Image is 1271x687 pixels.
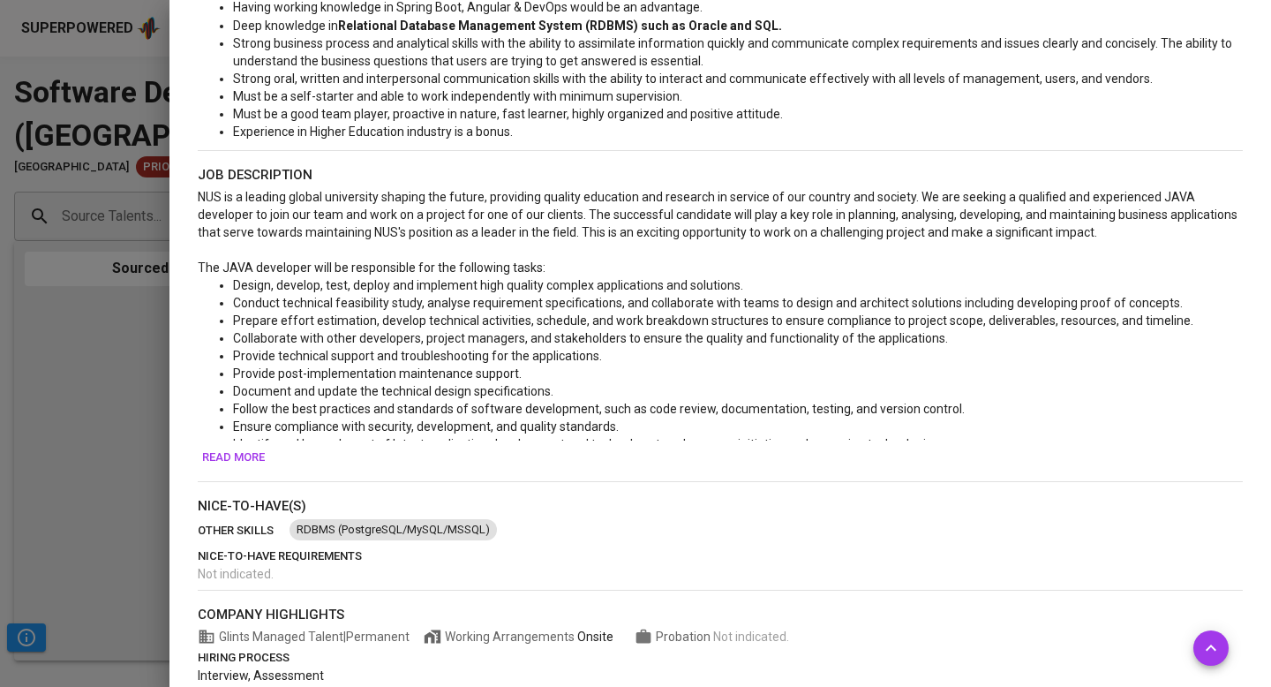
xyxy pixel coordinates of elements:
[198,496,1243,517] p: nice-to-have(s)
[198,628,410,645] span: Glints Managed Talent | Permanent
[233,437,942,451] span: Identify and keep abreast of latest application development and technology trends on new initiati...
[198,260,545,275] span: The JAVA developer will be responsible for the following tasks:
[233,296,1183,310] span: Conduct technical feasibility study, analyse requirement specifications, and collaborate with tea...
[233,36,1235,68] span: Strong business process and analytical skills with the ability to assimilate information quickly ...
[233,313,1193,328] span: Prepare effort estimation, develop technical activities, schedule, and work breakdown structures ...
[290,522,497,539] span: RDBMS (PostgreSQL/MySQL/MSSQL)
[233,331,948,345] span: Collaborate with other developers, project managers, and stakeholders to ensure the quality and f...
[233,89,682,103] span: Must be a self-starter and able to work independently with minimum supervision.
[233,19,338,33] span: Deep knowledge in
[198,522,290,540] p: other skills
[198,668,324,683] span: Interview, Assessment
[233,419,619,434] span: Ensure compliance with security, development, and quality standards.
[233,107,783,121] span: Must be a good team player, proactive in nature, fast learner, highly organized and positive atti...
[656,630,713,644] span: Probation
[713,630,789,644] span: Not indicated .
[198,649,1243,667] p: hiring process
[233,402,965,416] span: Follow the best practices and standards of software development, such as code review, documentati...
[577,628,613,645] div: Onsite
[198,165,1243,185] p: job description
[233,384,553,398] span: Document and update the technical design specifications.
[198,567,274,581] span: Not indicated .
[424,628,613,645] span: Working Arrangements
[198,547,1243,565] p: nice-to-have requirements
[233,278,743,292] span: Design, develop, test, deploy and implement high quality complex applications and solutions.
[198,190,1240,239] span: NUS is a leading global university shaping the future, providing quality education and research i...
[233,72,1153,86] span: Strong oral, written and interpersonal communication skills with the ability to interact and comm...
[233,349,602,363] span: Provide technical support and troubleshooting for the applications.
[233,366,522,381] span: Provide post-implementation maintenance support.
[338,19,782,33] span: Relational Database Management System (RDBMS) such as Oracle and SQL.
[233,125,513,139] span: Experience in Higher Education industry is a bonus.
[198,444,269,472] button: Read more
[202,448,265,468] span: Read more
[198,605,1243,625] p: company highlights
